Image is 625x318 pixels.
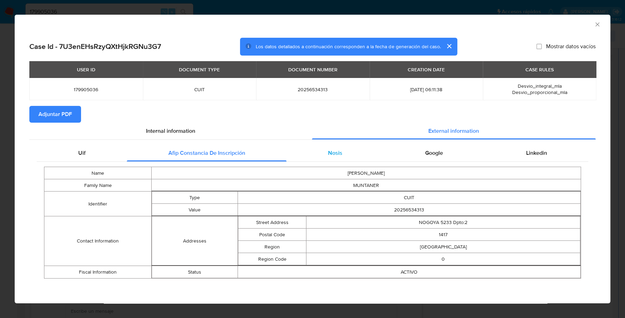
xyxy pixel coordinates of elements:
span: Uif [78,149,86,157]
input: Mostrar datos vacíos [536,44,542,49]
span: CUIT [151,86,248,93]
td: Region [238,241,306,253]
td: Value [152,204,238,216]
td: Postal Code [238,229,306,241]
td: CUIT [238,191,580,204]
td: Fiscal Information [44,266,152,279]
div: Detailed external info [37,145,588,161]
span: Mostrar datos vacíos [546,43,596,50]
div: DOCUMENT TYPE [175,64,224,75]
span: 20256534313 [264,86,361,93]
td: NOGOYA 5233 Dpto:2 [306,216,580,229]
span: Linkedin [526,149,547,157]
button: Cerrar ventana [594,21,600,27]
span: Desvio_integral_mla [517,82,561,89]
span: Los datos detallados a continuación corresponden a la fecha de generación del caso. [256,43,441,50]
span: Desvio_proporcional_mla [512,89,567,96]
td: Contact Information [44,216,152,266]
td: 0 [306,253,580,265]
span: Afip Constancia De Inscripción [168,149,245,157]
span: External information [428,127,479,135]
td: [PERSON_NAME] [152,167,581,179]
span: 179905036 [38,86,135,93]
td: MUNTANER [152,179,581,191]
button: cerrar [441,38,457,55]
td: Region Code [238,253,306,265]
button: Adjuntar PDF [29,106,81,123]
div: CREATION DATE [404,64,449,75]
td: [GEOGRAPHIC_DATA] [306,241,580,253]
td: Type [152,191,238,204]
td: 20256534313 [238,204,580,216]
div: USER ID [73,64,100,75]
td: 1417 [306,229,580,241]
span: Internal information [146,127,195,135]
td: Identifier [44,191,152,216]
td: Street Address [238,216,306,229]
span: Google [425,149,443,157]
td: Name [44,167,152,179]
span: [DATE] 06:11:38 [378,86,475,93]
td: Family Name [44,179,152,191]
td: ACTIVO [238,266,580,278]
div: CASE RULES [521,64,558,75]
div: DOCUMENT NUMBER [284,64,342,75]
span: Nosis [328,149,342,157]
span: Adjuntar PDF [38,107,72,122]
div: closure-recommendation-modal [15,15,610,303]
div: Detailed info [29,123,596,139]
h2: Case Id - 7U3enEHsRzyQXtHjkRGNu3G7 [29,42,161,51]
td: Addresses [152,216,238,266]
td: Status [152,266,238,278]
